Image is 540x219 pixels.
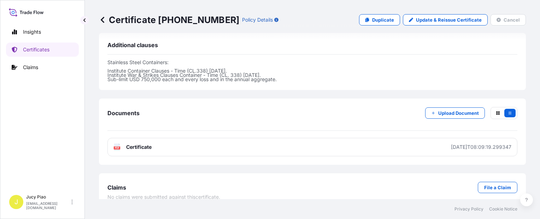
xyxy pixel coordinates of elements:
[491,14,526,26] button: Cancel
[14,198,18,206] span: J
[26,194,70,200] p: Jucy Piao
[126,144,152,151] span: Certificate
[99,14,239,26] p: Certificate [PHONE_NUMBER]
[451,144,511,151] div: [DATE]T08:09:19.299347
[242,16,273,23] p: Policy Details
[115,147,119,149] text: PDF
[484,184,511,191] p: File a Claim
[438,109,479,117] p: Upload Document
[6,43,79,57] a: Certificates
[6,60,79,74] a: Claims
[416,16,482,23] p: Update & Reissue Certificate
[425,107,485,119] button: Upload Document
[23,28,41,35] p: Insights
[107,60,517,82] p: Stainless Steel Containers: Institute Container Clauses - Time (CL.338) [DATE]. Institute War & S...
[489,206,517,212] a: Cookie Notice
[107,138,517,156] a: PDFCertificate[DATE]T08:09:19.299347
[6,25,79,39] a: Insights
[23,64,38,71] p: Claims
[107,193,220,201] span: No claims were submitted against this certificate .
[504,16,520,23] p: Cancel
[107,41,158,49] span: Additional clauses
[478,182,517,193] a: File a Claim
[359,14,400,26] a: Duplicate
[23,46,49,53] p: Certificates
[454,206,483,212] a: Privacy Policy
[403,14,488,26] a: Update & Reissue Certificate
[107,184,126,191] span: Claims
[107,109,140,117] span: Documents
[26,201,70,210] p: [EMAIL_ADDRESS][DOMAIN_NAME]
[372,16,394,23] p: Duplicate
